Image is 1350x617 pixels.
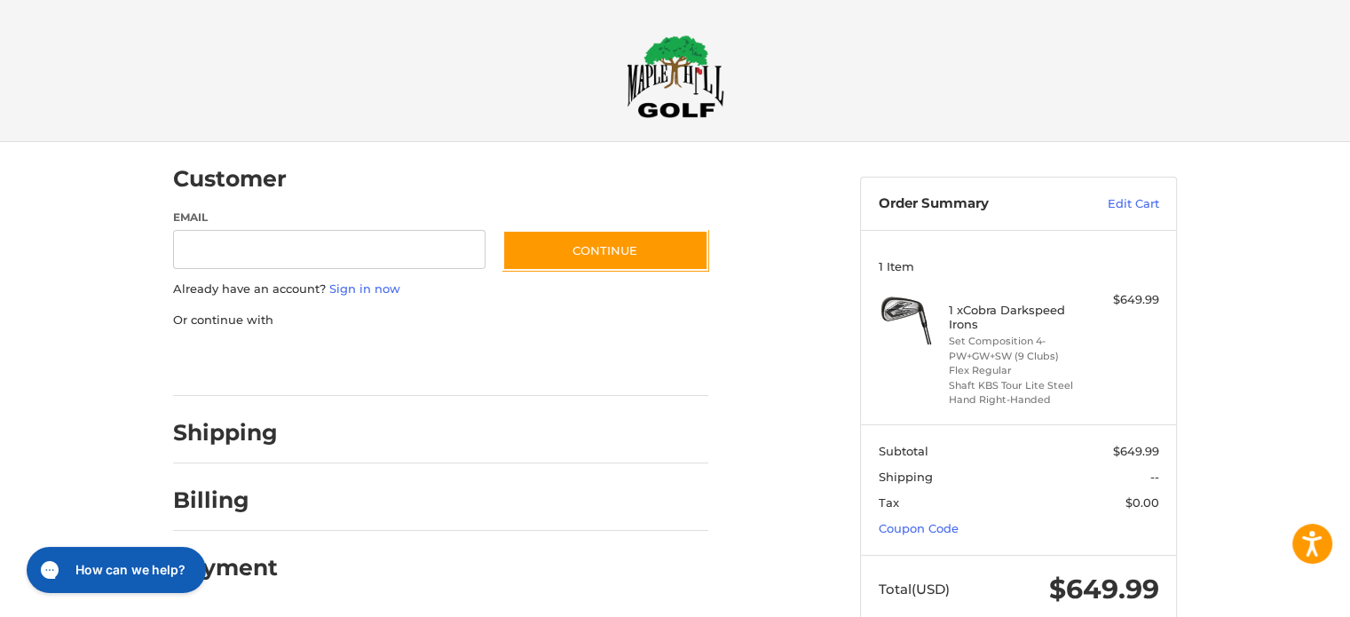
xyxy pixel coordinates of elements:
span: Shipping [879,470,933,484]
span: -- [1150,470,1159,484]
h2: Shipping [173,419,278,447]
img: Maple Hill Golf [627,35,724,118]
h3: Order Summary [879,195,1070,213]
iframe: PayPal-paypal [168,346,301,378]
a: Sign in now [329,281,400,296]
h2: Payment [173,554,278,581]
iframe: Google Customer Reviews [1204,569,1350,617]
h2: Billing [173,486,277,514]
p: Or continue with [173,312,708,329]
li: Set Composition 4-PW+GW+SW (9 Clubs) [949,334,1085,363]
span: Subtotal [879,444,928,458]
span: Total (USD) [879,581,950,597]
iframe: PayPal-venmo [469,346,602,378]
li: Hand Right-Handed [949,392,1085,407]
label: Email [173,210,486,225]
span: Tax [879,495,899,510]
li: Shaft KBS Tour Lite Steel [949,378,1085,393]
span: $649.99 [1049,573,1159,605]
span: $0.00 [1125,495,1159,510]
li: Flex Regular [949,363,1085,378]
button: Continue [502,230,708,271]
iframe: Gorgias live chat messenger [18,541,210,599]
iframe: PayPal-paylater [318,346,451,378]
h3: 1 Item [879,259,1159,273]
h2: Customer [173,165,287,193]
p: Already have an account? [173,281,708,298]
a: Edit Cart [1070,195,1159,213]
span: $649.99 [1113,444,1159,458]
h4: 1 x Cobra Darkspeed Irons [949,303,1085,332]
div: $649.99 [1089,291,1159,309]
a: Coupon Code [879,521,959,535]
